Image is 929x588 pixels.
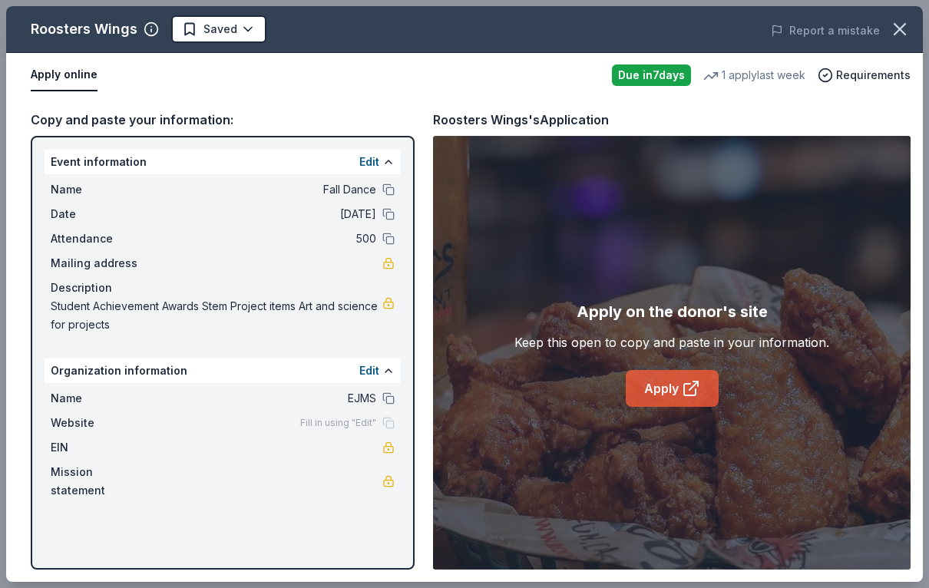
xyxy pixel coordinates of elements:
div: Roosters Wings's Application [433,110,609,130]
span: Mission statement [51,463,154,500]
span: Fill in using "Edit" [300,417,376,429]
div: Roosters Wings [31,17,137,41]
div: 1 apply last week [703,66,805,84]
button: Edit [359,362,379,380]
span: Attendance [51,230,154,248]
span: Name [51,180,154,199]
button: Edit [359,153,379,171]
span: Requirements [836,66,911,84]
button: Saved [171,15,266,43]
div: Due in 7 days [612,64,691,86]
span: [DATE] [154,205,376,223]
div: Description [51,279,395,297]
span: Website [51,414,154,432]
span: Fall Dance [154,180,376,199]
span: Date [51,205,154,223]
div: Event information [45,150,401,174]
span: Saved [203,20,237,38]
button: Apply online [31,59,98,91]
span: Name [51,389,154,408]
div: Organization information [45,358,401,383]
button: Requirements [818,66,911,84]
a: Apply [626,370,719,407]
span: EIN [51,438,154,457]
span: 500 [154,230,376,248]
button: Report a mistake [771,21,880,40]
div: Apply on the donor's site [577,299,768,324]
span: EJMS [154,389,376,408]
div: Copy and paste your information: [31,110,415,130]
span: Mailing address [51,254,154,273]
div: Keep this open to copy and paste in your information. [514,333,829,352]
span: Student Achievement Awards Stem Project items Art and science for projects [51,297,382,334]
